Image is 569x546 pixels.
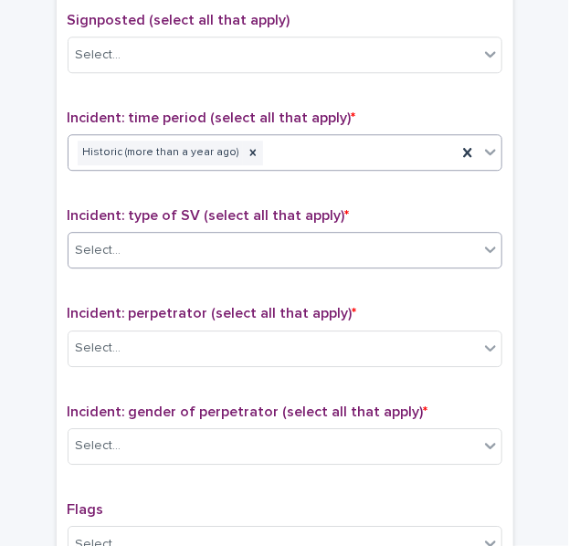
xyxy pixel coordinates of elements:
[76,436,121,456] div: Select...
[68,208,350,223] span: Incident: type of SV (select all that apply)
[76,241,121,260] div: Select...
[68,404,428,419] span: Incident: gender of perpetrator (select all that apply)
[78,141,243,165] div: Historic (more than a year ago)
[68,306,357,320] span: Incident: perpetrator (select all that apply)
[76,46,121,65] div: Select...
[76,339,121,358] div: Select...
[68,502,104,517] span: Flags
[68,110,356,125] span: Incident: time period (select all that apply)
[68,13,290,27] span: Signposted (select all that apply)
